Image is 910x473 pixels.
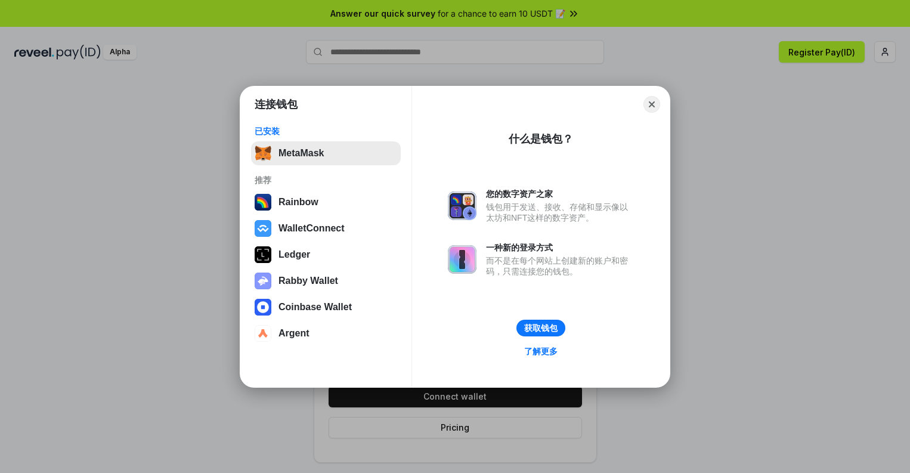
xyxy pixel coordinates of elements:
div: 获取钱包 [524,323,558,333]
img: svg+xml,%3Csvg%20xmlns%3D%22http%3A%2F%2Fwww.w3.org%2F2000%2Fsvg%22%20fill%3D%22none%22%20viewBox... [255,273,271,289]
button: MetaMask [251,141,401,165]
div: 推荐 [255,175,397,186]
div: 一种新的登录方式 [486,242,634,253]
div: Ledger [278,249,310,260]
div: WalletConnect [278,223,345,234]
img: svg+xml,%3Csvg%20width%3D%2228%22%20height%3D%2228%22%20viewBox%3D%220%200%2028%2028%22%20fill%3D... [255,325,271,342]
div: 您的数字资产之家 [486,188,634,199]
div: 而不是在每个网站上创建新的账户和密码，只需连接您的钱包。 [486,255,634,277]
div: Coinbase Wallet [278,302,352,313]
div: 钱包用于发送、接收、存储和显示像以太坊和NFT这样的数字资产。 [486,202,634,223]
button: Ledger [251,243,401,267]
button: Argent [251,321,401,345]
div: 什么是钱包？ [509,132,573,146]
button: Rabby Wallet [251,269,401,293]
div: MetaMask [278,148,324,159]
h1: 连接钱包 [255,97,298,112]
a: 了解更多 [517,344,565,359]
div: Rainbow [278,197,318,208]
img: svg+xml,%3Csvg%20width%3D%22120%22%20height%3D%22120%22%20viewBox%3D%220%200%20120%20120%22%20fil... [255,194,271,211]
div: Argent [278,328,309,339]
img: svg+xml,%3Csvg%20width%3D%2228%22%20height%3D%2228%22%20viewBox%3D%220%200%2028%2028%22%20fill%3D... [255,299,271,316]
img: svg+xml,%3Csvg%20width%3D%2228%22%20height%3D%2228%22%20viewBox%3D%220%200%2028%2028%22%20fill%3D... [255,220,271,237]
img: svg+xml,%3Csvg%20xmlns%3D%22http%3A%2F%2Fwww.w3.org%2F2000%2Fsvg%22%20fill%3D%22none%22%20viewBox... [448,191,476,220]
div: Rabby Wallet [278,276,338,286]
button: Rainbow [251,190,401,214]
button: WalletConnect [251,217,401,240]
img: svg+xml,%3Csvg%20xmlns%3D%22http%3A%2F%2Fwww.w3.org%2F2000%2Fsvg%22%20fill%3D%22none%22%20viewBox... [448,245,476,274]
div: 已安装 [255,126,397,137]
button: Coinbase Wallet [251,295,401,319]
div: 了解更多 [524,346,558,357]
button: Close [643,96,660,113]
button: 获取钱包 [516,320,565,336]
img: svg+xml,%3Csvg%20xmlns%3D%22http%3A%2F%2Fwww.w3.org%2F2000%2Fsvg%22%20width%3D%2228%22%20height%3... [255,246,271,263]
img: svg+xml,%3Csvg%20fill%3D%22none%22%20height%3D%2233%22%20viewBox%3D%220%200%2035%2033%22%20width%... [255,145,271,162]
